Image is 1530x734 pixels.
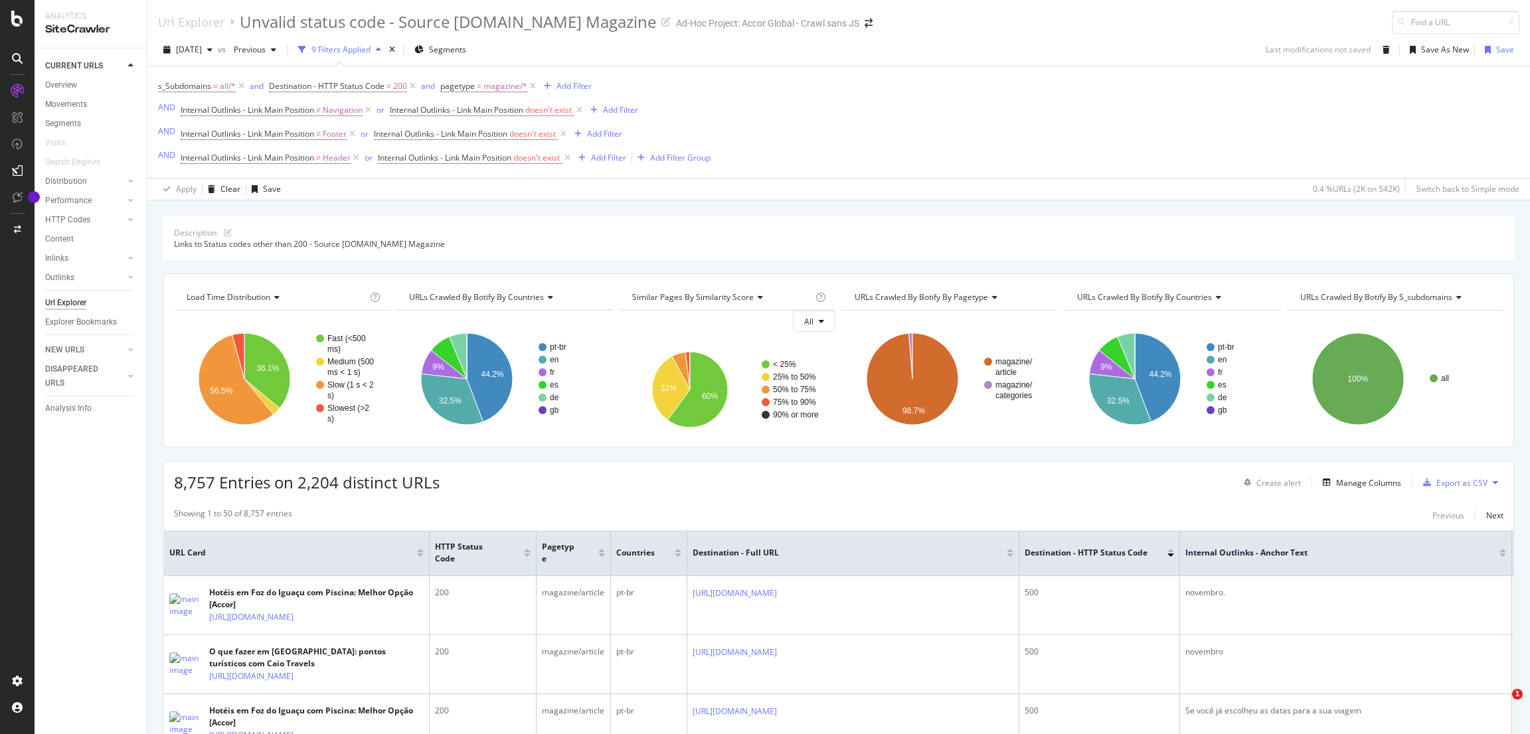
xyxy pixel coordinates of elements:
div: Content [45,232,74,246]
text: gb [550,405,559,415]
span: magazine/* [483,77,527,96]
button: Save [1480,39,1514,60]
a: Overview [45,78,137,92]
div: Apply [176,183,197,194]
img: main image [169,652,203,676]
div: Add Filter [587,128,622,139]
span: 8,757 Entries on 2,204 distinct URLs [174,471,440,493]
div: novembro [1185,646,1506,658]
button: Switch back to Simple mode [1411,179,1519,200]
div: 500 [1025,587,1174,599]
text: de [550,393,559,402]
text: 44.2% [481,370,504,379]
a: DISAPPEARED URLS [45,362,124,390]
div: NEW URLS [45,343,84,357]
span: Destination - HTTP Status Code [269,80,384,92]
h4: URLs Crawled By Botify By countries [1074,287,1268,308]
button: Clear [203,179,240,200]
a: HTTP Codes [45,213,124,227]
div: Hotéis em Foz do Iguaçu com Piscina: Melhor Opção [Accor] [209,705,424,729]
div: Save [263,183,281,194]
text: Fast (<500 [327,334,366,343]
div: pt-br [616,646,681,658]
button: AND [158,101,175,113]
div: Ad-Hoc Project: Accor Global - Crawl sans JS [676,17,859,30]
span: Footer [323,125,347,143]
span: Navigation [323,101,363,119]
h4: Load Time Distribution [184,287,367,308]
div: or [361,128,369,139]
span: = [213,80,218,92]
button: or [377,104,384,116]
svg: A chart. [842,321,1055,437]
button: and [250,80,264,92]
input: Find a URL [1392,11,1519,34]
a: Content [45,232,137,246]
text: magazine/ [995,357,1033,366]
span: URLs Crawled By Botify By s_subdomains [1300,291,1452,303]
text: Slow (1 s < 2 [327,380,374,390]
text: 36.1% [256,364,279,373]
svg: A chart. [620,342,833,437]
a: NEW URLS [45,343,124,357]
button: Add Filter [539,78,592,94]
button: Segments [409,39,471,60]
div: Clear [220,183,240,194]
text: 75% to 90% [773,398,816,407]
span: Internal Outlinks - Link Main Position [181,128,314,139]
div: magazine/article [542,587,605,599]
div: Url Explorer [45,296,86,310]
span: s_Subdomains [158,80,211,92]
div: Analytics [45,11,136,22]
span: ≠ [316,104,321,115]
text: s) [327,391,334,400]
div: Last modifications not saved [1266,44,1371,55]
div: 0.4 % URLs ( 2K on 542K ) [1313,183,1400,194]
text: fr [1218,368,1223,377]
span: Internal Outlinks - Link Main Position [374,128,507,139]
text: article [995,368,1017,377]
div: Movements [45,98,87,111]
text: 44.2% [1149,370,1172,379]
div: AND [158,125,175,137]
span: doesn't exist [525,104,572,115]
button: Manage Columns [1317,475,1401,490]
button: Save As New [1404,39,1469,60]
div: 200 [435,587,531,599]
span: URLs Crawled By Botify By countries [1077,291,1212,303]
h4: URLs Crawled By Botify By countries [406,287,600,308]
div: A chart. [174,321,387,437]
span: Previous [228,44,266,55]
div: Add Filter [591,152,626,163]
div: novembro. [1185,587,1506,599]
div: magazine/article [542,705,605,717]
svg: A chart. [1064,321,1278,437]
span: Header [323,149,351,167]
button: Apply [158,179,197,200]
text: en [550,355,558,364]
h4: Similar Pages By Similarity Score [630,287,813,308]
span: Internal Outlinks - Link Main Position [181,104,314,115]
a: [URL][DOMAIN_NAME] [693,705,777,718]
text: 90% or more [773,410,819,419]
div: Links to Status codes other than 200 - Source [DOMAIN_NAME] Magazine [174,238,1503,250]
div: Add Filter [556,80,592,92]
span: Similar Pages By Similarity Score [632,291,754,303]
a: Url Explorer [158,15,224,29]
div: DISAPPEARED URLS [45,362,112,390]
div: 200 [435,646,531,658]
div: Tooltip anchor [28,191,40,203]
span: 2025 Sep. 1st [176,44,202,55]
div: A chart. [396,321,610,437]
a: Outlinks [45,271,124,285]
text: 9% [1101,363,1113,372]
button: [DATE] [158,39,218,60]
a: Visits [45,136,78,150]
div: Analysis Info [45,402,92,415]
svg: A chart. [1288,321,1501,437]
div: Previous [1432,510,1464,521]
text: 98.7% [902,406,925,415]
